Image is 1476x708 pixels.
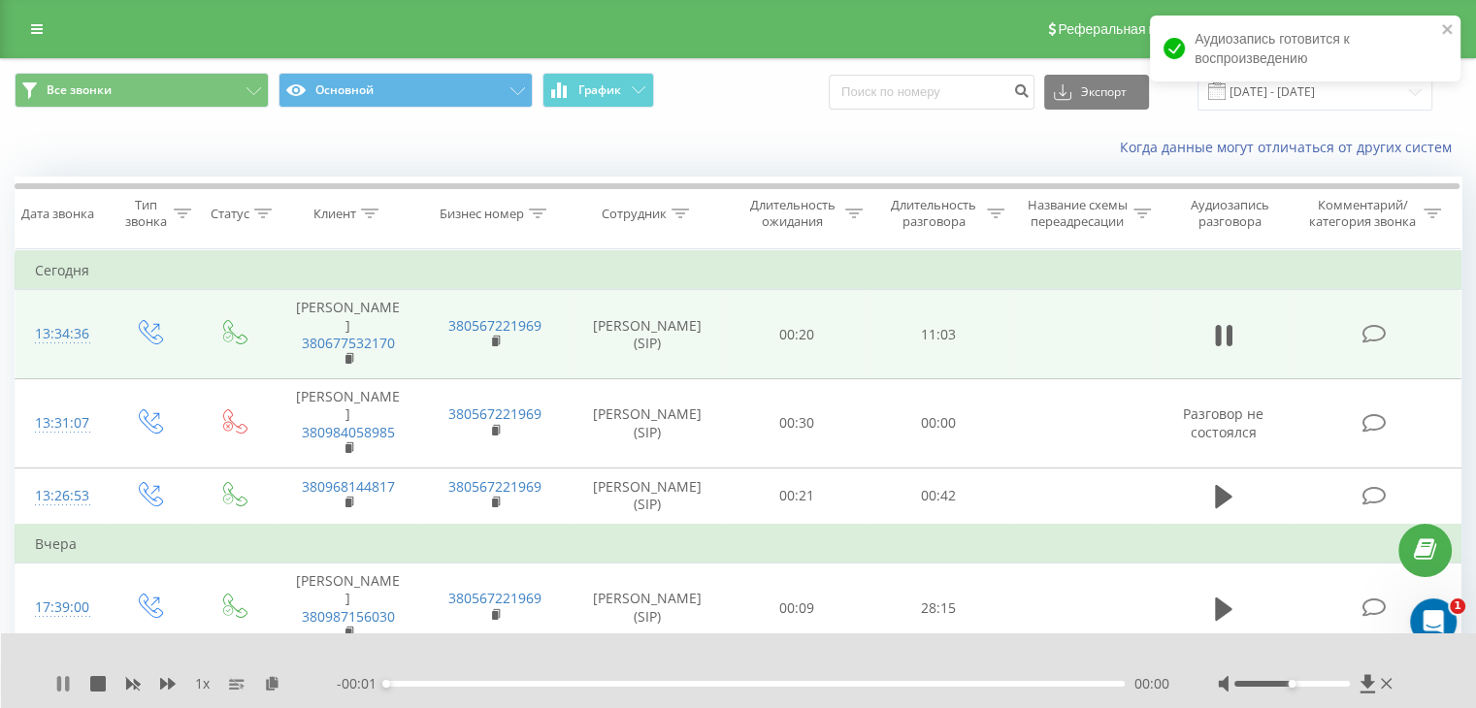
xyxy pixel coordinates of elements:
div: Accessibility label [382,680,390,688]
span: 1 x [195,674,210,693]
button: close [1441,21,1455,40]
div: Статус [211,206,249,222]
a: 380968144817 [302,477,395,496]
a: 380984058985 [302,423,395,441]
div: Дата звонка [21,206,94,222]
td: 11:03 [868,290,1008,379]
span: Реферальная программа [1058,21,1217,37]
span: - 00:01 [337,674,386,693]
div: 13:26:53 [35,477,86,515]
div: Accessibility label [1288,680,1296,688]
span: 1 [1450,598,1465,614]
a: 380567221969 [448,316,541,335]
td: Сегодня [16,251,1461,290]
div: 13:31:07 [35,404,86,442]
td: 00:30 [727,379,868,468]
div: Аудиозапись готовится к воспроизведению [1150,16,1460,81]
a: 380567221969 [448,589,541,607]
button: Все звонки [15,73,269,108]
div: Комментарий/категория звонка [1305,197,1419,230]
span: Все звонки [47,82,112,98]
a: 380567221969 [448,404,541,423]
a: Когда данные могут отличаться от других систем [1120,138,1461,156]
button: Экспорт [1044,75,1149,110]
div: Тип звонка [122,197,168,230]
td: [PERSON_NAME] [275,563,421,653]
td: 00:20 [727,290,868,379]
td: [PERSON_NAME] (SIP) [569,379,727,468]
iframe: Intercom live chat [1410,598,1457,645]
button: Основной [279,73,533,108]
td: 00:21 [727,467,868,525]
div: Сотрудник [602,206,667,222]
td: 00:00 [868,379,1008,468]
span: 00:00 [1134,674,1169,693]
td: [PERSON_NAME] [275,379,421,468]
div: Клиент [313,206,356,222]
td: 00:09 [727,563,868,653]
div: Бизнес номер [440,206,524,222]
button: График [542,73,654,108]
span: График [578,83,621,97]
span: Разговор не состоялся [1183,404,1263,440]
div: Длительность ожидания [744,197,841,230]
div: 13:34:36 [35,315,86,353]
div: Название схемы переадресации [1027,197,1129,230]
td: [PERSON_NAME] (SIP) [569,290,727,379]
div: Аудиозапись разговора [1173,197,1287,230]
div: Длительность разговора [885,197,982,230]
div: 17:39:00 [35,589,86,627]
a: 380987156030 [302,607,395,626]
input: Поиск по номеру [829,75,1034,110]
a: 380677532170 [302,334,395,352]
td: Вчера [16,525,1461,563]
td: [PERSON_NAME] (SIP) [569,563,727,653]
td: [PERSON_NAME] (SIP) [569,467,727,525]
a: 380567221969 [448,477,541,496]
td: 00:42 [868,467,1008,525]
td: 28:15 [868,563,1008,653]
td: [PERSON_NAME] [275,290,421,379]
